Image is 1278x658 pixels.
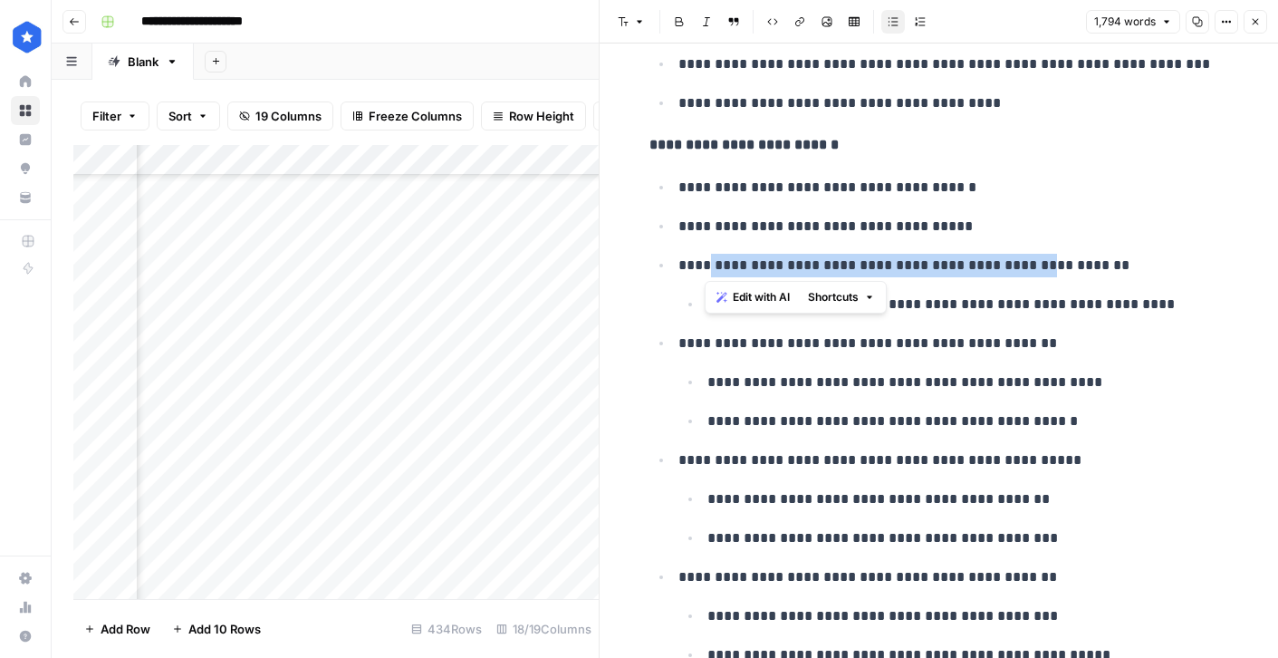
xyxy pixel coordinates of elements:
[404,614,489,643] div: 434 Rows
[227,102,333,131] button: 19 Columns
[11,154,40,183] a: Opportunities
[11,15,40,60] button: Workspace: ConsumerAffairs
[81,102,149,131] button: Filter
[11,96,40,125] a: Browse
[128,53,159,71] div: Blank
[11,622,40,651] button: Help + Support
[341,102,474,131] button: Freeze Columns
[1086,10,1180,34] button: 1,794 words
[168,107,192,125] span: Sort
[161,614,272,643] button: Add 10 Rows
[101,620,150,638] span: Add Row
[733,289,790,305] span: Edit with AI
[11,183,40,212] a: Your Data
[188,620,261,638] span: Add 10 Rows
[509,107,574,125] span: Row Height
[489,614,599,643] div: 18/19 Columns
[92,107,121,125] span: Filter
[92,44,194,80] a: Blank
[481,102,586,131] button: Row Height
[73,614,161,643] button: Add Row
[11,21,43,53] img: ConsumerAffairs Logo
[11,67,40,96] a: Home
[255,107,322,125] span: 19 Columns
[808,289,859,305] span: Shortcuts
[11,593,40,622] a: Usage
[369,107,462,125] span: Freeze Columns
[1094,14,1156,30] span: 1,794 words
[11,564,40,593] a: Settings
[709,285,797,309] button: Edit with AI
[11,125,40,154] a: Insights
[157,102,220,131] button: Sort
[801,285,882,309] button: Shortcuts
